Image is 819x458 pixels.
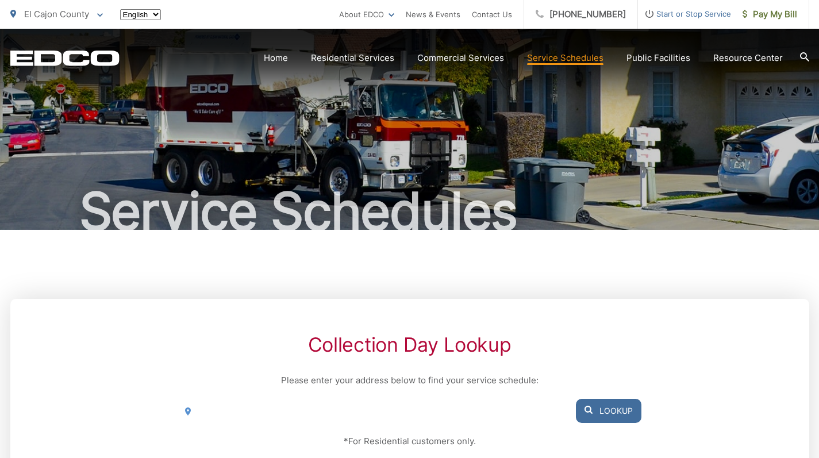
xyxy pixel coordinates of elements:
[178,374,641,387] p: Please enter your address below to find your service schedule:
[339,7,394,21] a: About EDCO
[406,7,460,21] a: News & Events
[10,183,809,240] h1: Service Schedules
[527,51,603,65] a: Service Schedules
[417,51,504,65] a: Commercial Services
[264,51,288,65] a: Home
[626,51,690,65] a: Public Facilities
[713,51,783,65] a: Resource Center
[576,399,641,423] button: Lookup
[311,51,394,65] a: Residential Services
[743,7,797,21] span: Pay My Bill
[120,9,161,20] select: Select a language
[472,7,512,21] a: Contact Us
[178,333,641,356] h2: Collection Day Lookup
[178,434,641,448] p: *For Residential customers only.
[24,9,89,20] span: El Cajon County
[10,50,120,66] a: EDCD logo. Return to the homepage.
